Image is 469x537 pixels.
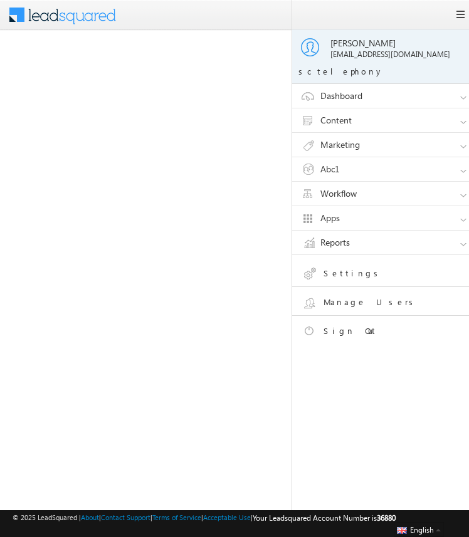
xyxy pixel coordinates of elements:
[377,513,396,523] span: 36880
[152,513,201,521] a: Terms of Service
[81,513,99,521] a: About
[101,513,150,521] a: Contact Support
[253,513,396,523] span: Your Leadsquared Account Number is
[298,66,469,77] div: sctelephony
[203,513,251,521] a: Acceptable Use
[13,512,396,524] span: © 2025 LeadSquared | | | | |
[330,49,467,60] div: [EMAIL_ADDRESS][DOMAIN_NAME]
[330,38,467,49] div: [PERSON_NAME]
[410,525,434,534] span: English
[394,522,444,537] button: English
